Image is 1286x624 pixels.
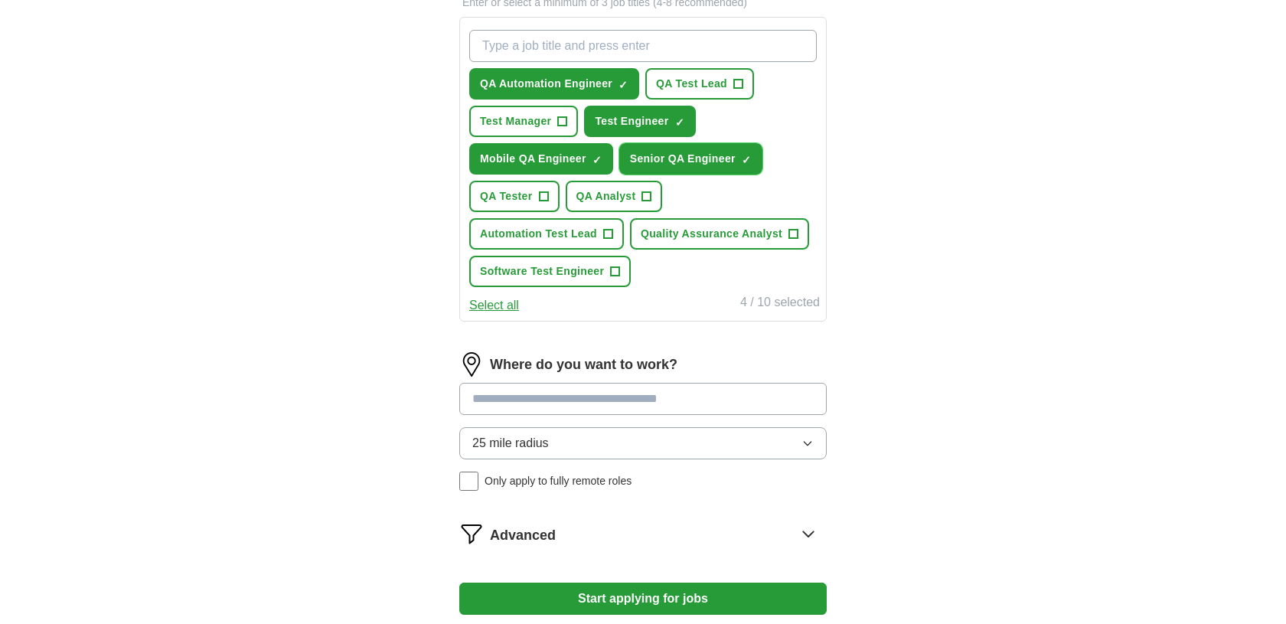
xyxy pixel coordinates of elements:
button: QA Automation Engineer✓ [469,68,639,100]
span: 25 mile radius [472,434,549,452]
span: ✓ [619,79,628,91]
span: Software Test Engineer [480,263,604,279]
button: Quality Assurance Analyst [630,218,809,250]
span: QA Tester [480,188,533,204]
span: Senior QA Engineer [630,151,736,167]
button: 25 mile radius [459,427,827,459]
button: Automation Test Lead [469,218,624,250]
span: Test Manager [480,113,551,129]
span: QA Test Lead [656,76,727,92]
span: QA Automation Engineer [480,76,612,92]
button: Software Test Engineer [469,256,631,287]
span: Automation Test Lead [480,226,597,242]
button: Start applying for jobs [459,583,827,615]
span: Quality Assurance Analyst [641,226,782,242]
input: Only apply to fully remote roles [459,472,478,491]
button: Select all [469,296,519,315]
span: ✓ [675,116,684,129]
button: Senior QA Engineer✓ [619,143,762,175]
span: QA Analyst [576,188,636,204]
span: ✓ [742,154,751,166]
button: Mobile QA Engineer✓ [469,143,613,175]
button: QA Tester [469,181,560,212]
button: QA Test Lead [645,68,754,100]
label: Where do you want to work? [490,354,677,375]
button: Test Manager [469,106,578,137]
span: Test Engineer [595,113,668,129]
button: QA Analyst [566,181,663,212]
img: filter [459,521,484,546]
span: ✓ [592,154,602,166]
span: Advanced [490,525,556,546]
input: Type a job title and press enter [469,30,817,62]
img: location.png [459,352,484,377]
button: Test Engineer✓ [584,106,695,137]
div: 4 / 10 selected [740,293,820,315]
span: Mobile QA Engineer [480,151,586,167]
span: Only apply to fully remote roles [485,473,632,489]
